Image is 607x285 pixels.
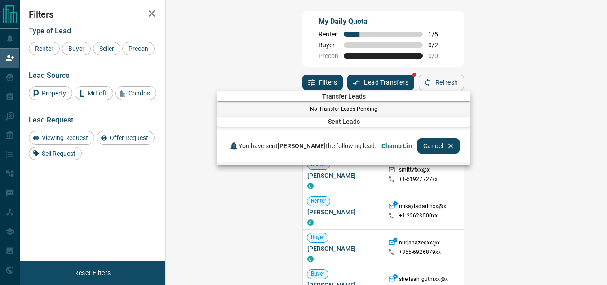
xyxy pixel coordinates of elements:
[217,105,470,113] p: No Transfer Leads Pending
[217,93,470,100] span: Transfer Leads
[217,118,470,125] span: Sent Leads
[417,138,460,154] button: Cancel
[381,142,412,149] span: Champ Lin
[239,142,376,149] span: You have sent the following lead:
[278,142,326,149] span: [PERSON_NAME]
